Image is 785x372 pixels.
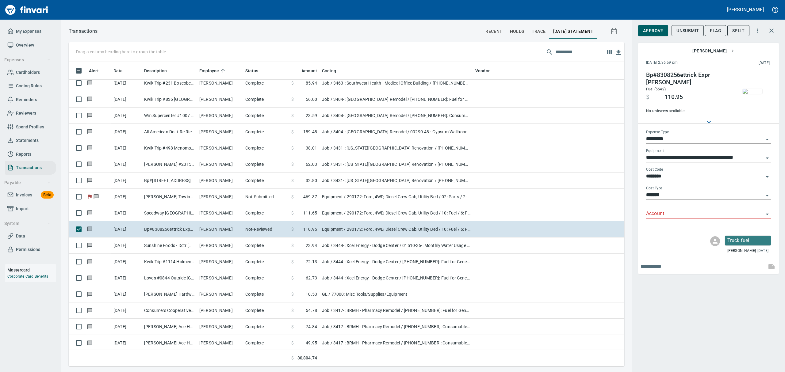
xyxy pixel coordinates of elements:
[553,28,593,35] span: [DATE] Statement
[763,173,772,181] button: Open
[692,47,734,55] span: [PERSON_NAME]
[646,71,729,86] h4: Bp#8308256ettrick Expr [PERSON_NAME]
[142,124,197,140] td: All American Do It-Rc Richland Cent [GEOGRAPHIC_DATA]
[664,93,683,101] span: 110.95
[5,79,56,93] a: Coding Rules
[111,124,142,140] td: [DATE]
[243,140,289,156] td: Complete
[7,274,48,279] a: Corporate Card Benefits
[142,221,197,237] td: Bp#8308256ettrick Expr [PERSON_NAME]
[111,189,142,205] td: [DATE]
[4,56,51,64] span: Expenses
[320,221,473,237] td: Equipment / 290172: Ford, 4WD, Diesel Crew Cab, Utility Bed / 10: Fuel / 6: Fuel
[76,49,166,55] p: Drag a column heading here to group the table
[5,229,56,243] a: Data
[306,161,317,167] span: 62.03
[142,156,197,173] td: [PERSON_NAME] #2315 Stillwater [GEOGRAPHIC_DATA]
[705,25,726,36] button: Flag
[646,131,669,134] label: Expense Type
[5,66,56,79] a: Cardholders
[86,113,93,117] span: Has messages
[243,156,289,173] td: Complete
[2,218,53,229] button: System
[727,6,764,13] h5: [PERSON_NAME]
[646,60,718,66] span: [DATE] 2:36:59 pm
[646,93,649,101] span: $
[69,28,98,35] p: Transactions
[199,67,227,74] span: Employee
[86,97,93,101] span: Has messages
[757,248,768,254] span: [DATE]
[306,112,317,119] span: 23.59
[142,335,197,351] td: [PERSON_NAME] Ace Home Cente Blk River Fls WI
[291,96,294,102] span: $
[142,140,197,156] td: Kwik Trip #498 Menomonie [GEOGRAPHIC_DATA]
[5,243,56,256] a: Permissions
[113,67,123,74] span: Date
[16,28,41,35] span: My Expenses
[306,259,317,265] span: 72.13
[142,319,197,335] td: [PERSON_NAME] Ace Home Cente Blk River Fls WI
[614,48,623,57] button: Download Table
[111,286,142,302] td: [DATE]
[291,259,294,265] span: $
[111,205,142,221] td: [DATE]
[197,270,243,286] td: [PERSON_NAME]
[320,335,473,351] td: Job / 3417-: BRMH - Pharmacy Remodel / [PHONE_NUMBER]: Consumable CM/GC / 8: Indirects
[291,242,294,249] span: $
[243,75,289,91] td: Complete
[111,270,142,286] td: [DATE]
[16,82,42,90] span: Coding Rules
[303,210,317,216] span: 111.65
[291,275,294,281] span: $
[646,149,664,153] label: Equipment
[197,254,243,270] td: [PERSON_NAME]
[111,237,142,254] td: [DATE]
[4,2,50,17] a: Finvari
[732,27,745,35] span: Split
[291,145,294,151] span: $
[245,67,258,74] span: Status
[763,135,772,144] button: Open
[142,270,197,286] td: Love's #0844 Outside [GEOGRAPHIC_DATA][PERSON_NAME]
[320,270,473,286] td: Job / 3444-: Xcel Energy - Dodge Center / [PHONE_NUMBER]: Fuel for General Conditions/CM Equipmen...
[5,120,56,134] a: Spend Profiles
[306,275,317,281] span: 62.73
[197,205,243,221] td: [PERSON_NAME]
[93,195,99,199] span: Has messages
[86,276,93,280] span: Has messages
[243,286,289,302] td: Complete
[86,292,93,296] span: Has messages
[197,189,243,205] td: [PERSON_NAME]
[638,25,668,36] button: Approve
[306,291,317,297] span: 10.53
[303,194,317,200] span: 469.37
[111,335,142,351] td: [DATE]
[605,47,614,57] button: Choose columns to display
[16,137,39,144] span: Statements
[727,25,749,36] button: Split
[320,156,473,173] td: Job / 3431-: [US_STATE][GEOGRAPHIC_DATA] Renovation / [PHONE_NUMBER]: Fasteners & Adhesives - Dry...
[676,27,699,35] span: Unsubmit
[306,80,317,86] span: 85.94
[7,267,56,273] h6: Mastercard
[243,237,289,254] td: Complete
[142,91,197,108] td: Kwik Trip #836 [GEOGRAPHIC_DATA] [GEOGRAPHIC_DATA]
[197,319,243,335] td: [PERSON_NAME]
[726,5,765,14] button: [PERSON_NAME]
[5,25,56,38] a: My Expenses
[5,134,56,147] a: Statements
[690,45,737,57] button: [PERSON_NAME]
[725,236,771,245] div: Click for options
[243,254,289,270] td: Complete
[243,108,289,124] td: Complete
[243,173,289,189] td: Complete
[243,270,289,286] td: Complete
[197,335,243,351] td: [PERSON_NAME]
[320,254,473,270] td: Job / 3444-: Xcel Energy - Dodge Center / [PHONE_NUMBER]: Fuel for General Conditions/CM Equipmen...
[291,112,294,119] span: $
[16,109,36,117] span: Reviewers
[718,60,770,66] span: This charge was settled by the merchant and appears on the 2025/09/06 statement.
[86,81,93,85] span: Has messages
[291,177,294,184] span: $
